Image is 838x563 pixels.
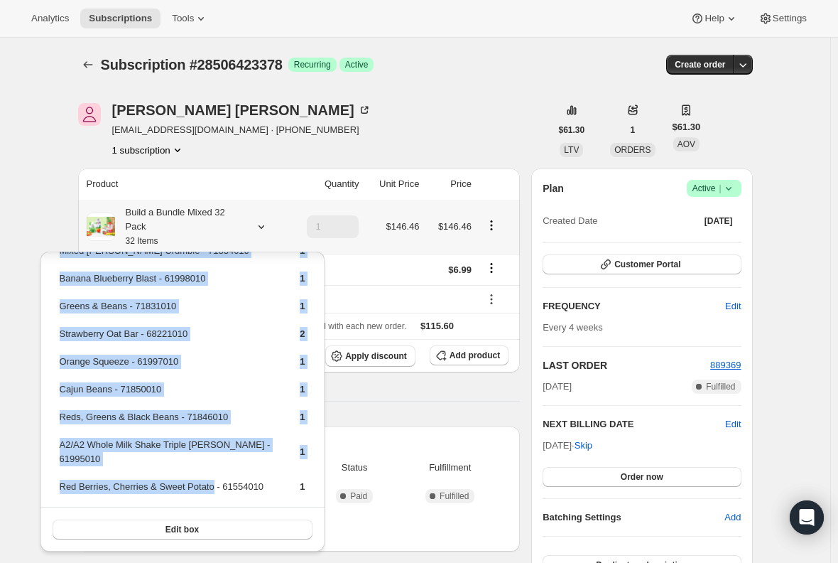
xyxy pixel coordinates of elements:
[101,57,283,73] span: Subscription #28506423378
[631,124,636,136] span: 1
[126,236,158,246] small: 32 Items
[59,299,276,325] td: Greens & Beans - 71831010
[724,510,741,525] span: Add
[420,321,454,331] span: $115.60
[750,9,815,28] button: Settings
[543,299,725,313] h2: FREQUENCY
[673,120,701,134] span: $61.30
[115,205,243,248] div: Build a Bundle Mixed 32 Pack
[59,326,276,353] td: Strawberry Oat Bar - 68221010
[78,103,101,126] span: Emilee Patterson
[400,461,500,475] span: Fulfillment
[53,520,312,540] button: Edit box
[78,168,288,200] th: Product
[564,145,579,155] span: LTV
[59,479,276,505] td: Red Berries, Cherries & Sweet Potato - 61554010
[682,9,746,28] button: Help
[300,356,305,367] span: 1
[543,380,572,394] span: [DATE]
[559,124,585,136] span: $61.30
[300,384,305,395] span: 1
[704,13,724,24] span: Help
[543,510,724,525] h6: Batching Settings
[716,506,749,529] button: Add
[80,9,160,28] button: Subscriptions
[440,490,469,502] span: Fulfilled
[300,481,305,492] span: 1
[543,214,597,228] span: Created Date
[300,301,305,311] span: 1
[704,215,733,227] span: [DATE]
[112,103,371,117] div: [PERSON_NAME] [PERSON_NAME]
[480,260,503,276] button: Shipping actions
[543,417,725,431] h2: NEXT BILLING DATE
[725,417,741,431] button: Edit
[543,254,741,274] button: Customer Portal
[710,358,741,372] button: 889369
[710,360,741,370] a: 889369
[89,13,152,24] span: Subscriptions
[288,168,364,200] th: Quantity
[543,440,592,451] span: [DATE] ·
[621,471,663,483] span: Order now
[325,345,415,367] button: Apply discount
[566,434,601,457] button: Skip
[450,350,500,361] span: Add product
[345,350,407,362] span: Apply discount
[59,382,276,408] td: Cajun Beans - 71850010
[59,354,276,380] td: Orange Squeeze - 61997010
[300,412,305,422] span: 1
[345,59,369,70] span: Active
[350,490,367,502] span: Paid
[719,183,721,194] span: |
[550,120,594,140] button: $61.30
[59,409,276,436] td: Reds, Greens & Black Beans - 71846010
[543,358,710,372] h2: LAST ORDER
[692,181,736,195] span: Active
[300,446,305,457] span: 1
[543,467,741,487] button: Order now
[31,13,69,24] span: Analytics
[706,381,735,392] span: Fulfilled
[163,9,217,28] button: Tools
[622,120,644,140] button: 1
[717,295,749,318] button: Edit
[480,218,503,233] button: Product actions
[59,243,276,269] td: Mixed [PERSON_NAME] Crumble - 71834010
[317,461,391,475] span: Status
[725,299,741,313] span: Edit
[696,211,741,231] button: [DATE]
[165,524,199,535] span: Edit box
[575,439,592,453] span: Skip
[543,181,564,195] h2: Plan
[430,345,508,365] button: Add product
[423,168,475,200] th: Price
[59,271,276,297] td: Banana Blueberry Blast - 61998010
[112,143,185,157] button: Product actions
[614,259,680,270] span: Customer Portal
[438,221,472,232] span: $146.46
[300,328,305,339] span: 2
[112,123,371,137] span: [EMAIL_ADDRESS][DOMAIN_NAME] · [PHONE_NUMBER]
[363,168,423,200] th: Unit Price
[386,221,419,232] span: $146.46
[23,9,77,28] button: Analytics
[675,59,725,70] span: Create order
[294,59,331,70] span: Recurring
[666,55,734,75] button: Create order
[448,264,472,275] span: $6.99
[78,55,98,75] button: Subscriptions
[790,500,824,535] div: Open Intercom Messenger
[773,13,807,24] span: Settings
[543,322,603,333] span: Every 4 weeks
[172,13,194,24] span: Tools
[614,145,651,155] span: ORDERS
[678,139,695,149] span: AOV
[59,437,276,478] td: A2/A2 Whole Milk Shake Triple [PERSON_NAME] - 61995010
[300,273,305,284] span: 1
